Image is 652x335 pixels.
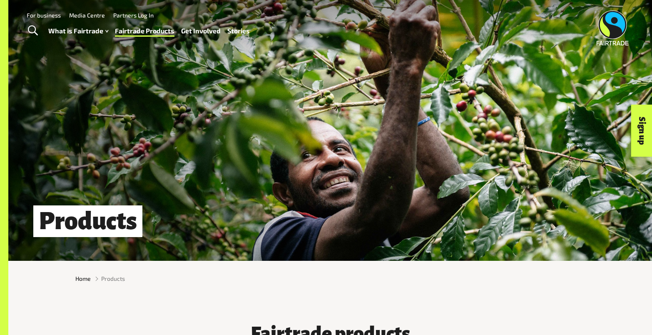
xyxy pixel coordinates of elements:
a: For business [27,12,61,19]
img: Fairtrade Australia New Zealand logo [597,10,629,45]
span: Products [101,274,125,283]
h1: Products [33,205,142,237]
a: Media Centre [69,12,105,19]
a: Stories [227,25,250,37]
a: Partners Log In [113,12,154,19]
a: Fairtrade Products [115,25,174,37]
a: Toggle Search [22,20,43,41]
a: Get Involved [181,25,221,37]
a: What is Fairtrade [48,25,108,37]
a: Home [75,274,91,283]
